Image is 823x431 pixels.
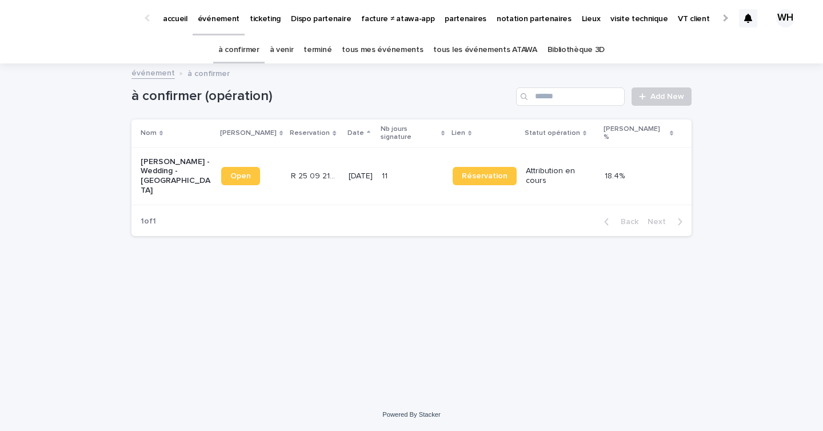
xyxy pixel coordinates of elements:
span: Réservation [462,172,508,180]
p: Date [347,127,364,139]
a: Open [221,167,260,185]
span: Next [648,218,673,226]
p: [PERSON_NAME] [220,127,277,139]
p: Reservation [290,127,330,139]
p: Lien [452,127,465,139]
div: WH [776,9,794,27]
p: Statut opération [525,127,580,139]
p: Nb jours signature [381,123,438,144]
p: [PERSON_NAME] % [604,123,667,144]
a: Powered By Stacker [382,411,440,418]
button: Next [643,217,692,227]
img: Ls34BcGeRexTGTNfXpUC [23,7,134,30]
h1: à confirmer (opération) [131,88,512,105]
a: tous les événements ATAWA [433,37,537,63]
a: événement [131,66,175,79]
p: 18.4% [605,169,627,181]
input: Search [516,87,625,106]
a: tous mes événements [342,37,423,63]
p: R 25 09 2159 [291,169,342,181]
p: [DATE] [349,171,373,181]
a: à confirmer [218,37,259,63]
a: Bibliothèque 3D [548,37,605,63]
span: Back [614,218,638,226]
a: Réservation [453,167,517,185]
tr: [PERSON_NAME] - Wedding - [GEOGRAPHIC_DATA]OpenR 25 09 2159R 25 09 2159 [DATE]1111 RéservationAtt... [131,147,692,205]
p: à confirmer [187,66,230,79]
span: Open [230,172,251,180]
p: Attribution en cours [526,166,595,186]
p: 11 [382,169,390,181]
a: terminé [303,37,331,63]
p: [PERSON_NAME] - Wedding - [GEOGRAPHIC_DATA] [141,157,212,195]
button: Back [595,217,643,227]
a: à venir [270,37,294,63]
span: Add New [650,93,684,101]
a: Add New [632,87,692,106]
p: Nom [141,127,157,139]
p: 1 of 1 [131,207,165,236]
